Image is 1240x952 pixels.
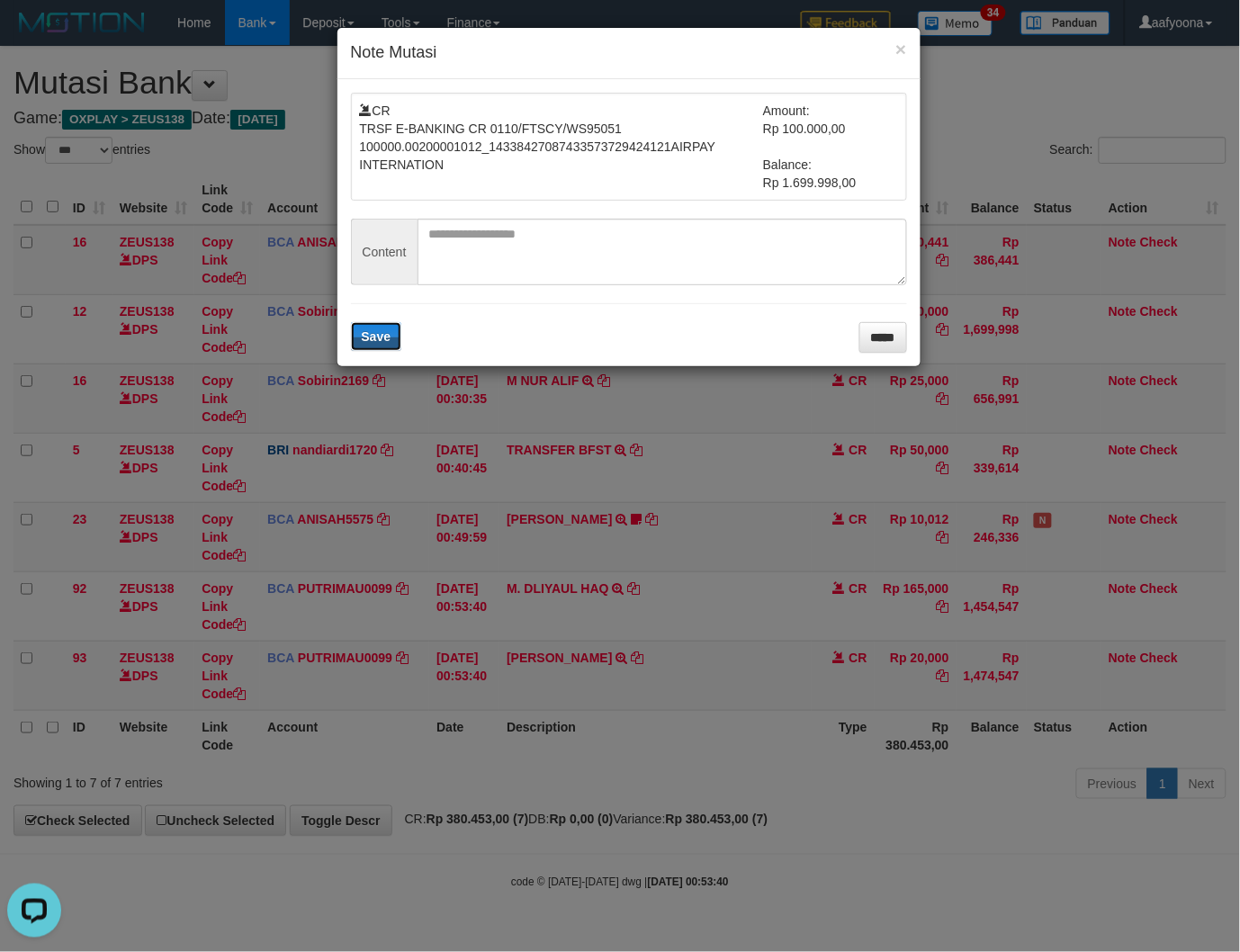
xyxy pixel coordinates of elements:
td: CR TRSF E-BANKING CR 0110/FTSCY/WS95051 100000.00200001012_14338427087433573729424121AIRPAY INTER... [360,102,764,192]
span: Save [362,329,391,344]
td: Amount: Rp 100.000,00 Balance: Rp 1.699.998,00 [763,102,898,192]
button: × [895,40,906,58]
button: Save [351,322,402,351]
h4: Note Mutasi [351,41,907,65]
span: Content [351,219,418,285]
button: Open LiveChat chat widget [7,7,61,61]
